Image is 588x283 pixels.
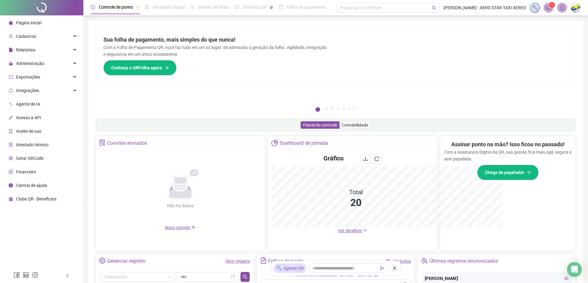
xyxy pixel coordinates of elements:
[9,75,13,79] span: export
[9,170,13,174] span: dollar
[16,129,41,134] span: Aceite de uso
[432,6,436,10] span: search
[9,61,13,66] span: lock
[9,88,13,93] span: sync
[485,169,524,176] span: Chega de papelada!
[363,156,368,161] span: download
[546,5,551,10] span: notification
[16,156,44,161] span: Gerar QRCode
[336,107,340,110] button: 4
[111,64,162,71] span: Conheça a QRFolha agora
[527,170,531,175] span: arrow-right
[363,228,367,232] span: down
[103,60,177,75] button: Conheça a QRFolha agora
[9,115,13,120] span: api
[103,44,328,58] p: Com a Folha de Pagamento QR, você faz tudo em um só lugar: da admissão à geração da folha. Agilid...
[103,35,328,44] h2: Sua folha de pagamento, mais simples do que nunca!
[152,202,209,209] div: Não há dados
[191,225,196,230] span: plus
[16,88,39,93] span: Integrações
[303,123,337,127] span: Painel de controle
[23,272,29,278] span: linkedin
[16,61,44,66] span: Administração
[421,257,427,264] span: team
[532,4,538,11] img: sparkle-icon.fc2bf0ac1784a2077858766a79e2daf3.svg
[331,107,334,110] button: 3
[325,107,328,110] button: 2
[9,143,13,147] span: solution
[32,272,38,278] span: instagram
[9,197,13,201] span: gift
[276,265,282,272] img: sparkle-icon.fc2bf0ac1784a2077858766a79e2daf3.svg
[549,2,555,8] sup: 1
[342,123,368,127] span: Contabilidade
[342,107,345,110] button: 5
[271,139,278,146] span: pie-chart
[16,196,56,201] span: Clube QR - Beneficios
[9,156,13,160] span: qrcode
[444,149,572,162] p: Com a Assinatura Digital da QR, sua gestão fica mais ágil, segura e sem papelada.
[99,5,133,10] span: Controle de ponto
[9,48,13,52] span: file
[444,4,526,11] span: [PERSON_NAME] - AERO STAR TAXI AEREO
[14,272,20,278] span: facebook
[287,5,326,10] span: Folha de pagamento
[425,275,569,282] div: [PERSON_NAME]
[9,21,13,25] span: home
[99,257,106,264] span: setting
[567,262,582,277] div: Open Intercom Messenger
[273,264,306,273] div: Agente QR
[16,20,41,25] span: Página inicial
[16,75,40,79] span: Exportações
[9,34,13,38] span: user-add
[564,276,569,281] span: eye
[451,140,565,149] h2: Assinar ponto na mão? Isso ficou no passado!
[107,138,147,148] div: Convites enviados
[429,256,498,266] div: Últimos registros sincronizados
[225,259,250,264] a: Abrir registro
[235,5,239,9] span: dashboard
[16,115,41,120] span: Acesso à API
[9,183,13,188] span: info-circle
[477,165,539,180] button: Chega de papelada!
[268,256,303,266] div: Folhas de ponto
[16,183,47,188] span: Central de ajuda
[279,5,283,9] span: book
[198,5,229,10] span: Gestão de férias
[280,138,328,148] div: Dashboard de jornada
[323,154,344,163] h4: Gráfico
[99,139,106,146] span: solution
[338,228,367,233] a: Ver detalhes down
[136,6,139,9] span: pushpin
[551,3,553,7] span: 1
[153,5,185,10] span: Admissão digital
[165,225,196,230] span: Novo convite
[260,257,267,264] span: file-text
[190,5,194,9] span: sun
[374,156,379,161] span: reload
[243,274,248,279] span: search
[16,47,35,52] span: Relatórios
[145,5,149,9] span: file-done
[91,5,95,9] span: clock-circle
[348,107,351,110] button: 6
[107,256,145,266] div: Gerenciar registro
[393,259,411,264] a: Ver todos
[16,34,36,39] span: Cadastros
[9,129,13,133] span: audit
[16,142,48,147] span: Atestado técnico
[315,107,320,112] button: 1
[559,5,565,10] span: bell
[16,102,40,107] span: Agente de IA
[392,266,397,270] span: close
[65,273,70,278] span: left
[16,169,36,174] span: Financeiro
[165,66,169,70] span: arrow-right
[380,266,385,270] span: send
[386,259,390,263] span: filter
[269,6,273,9] span: pushpin
[571,3,580,12] img: 28325
[353,107,356,110] button: 7
[338,228,362,233] span: Ver detalhes
[243,5,267,10] span: Painel do DP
